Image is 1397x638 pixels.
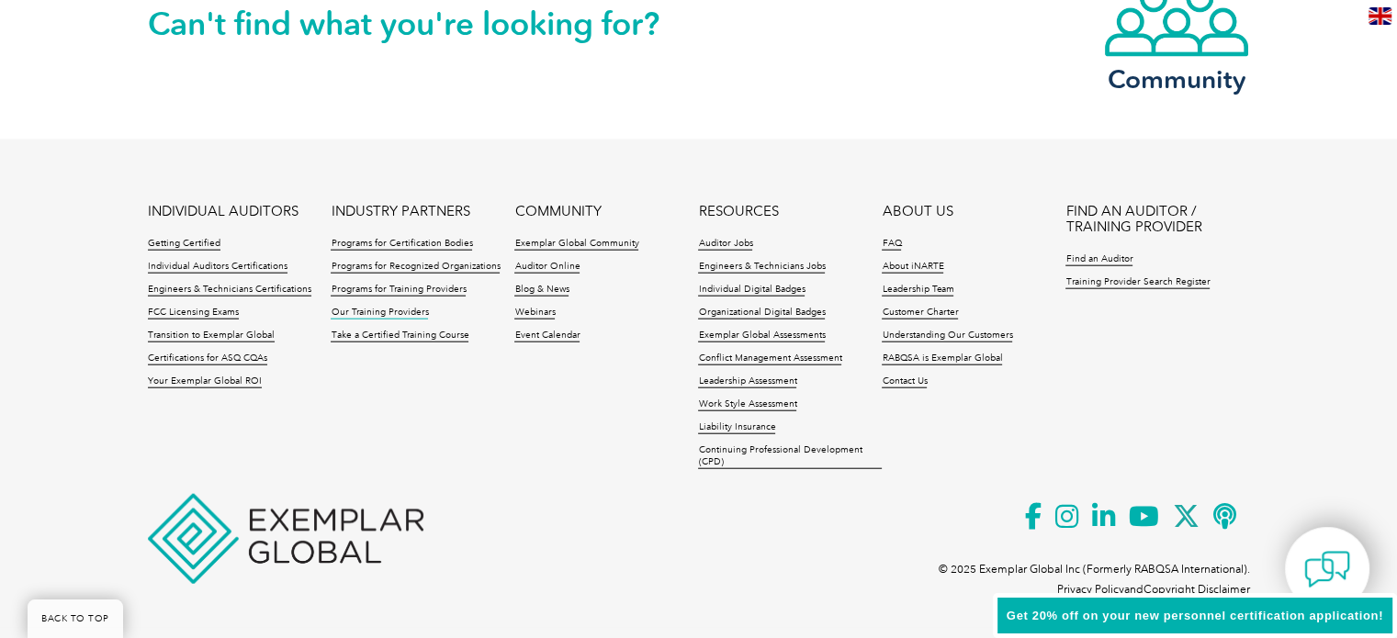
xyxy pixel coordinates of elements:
[331,261,500,274] a: Programs for Recognized Organizations
[1369,7,1391,25] img: en
[514,261,580,274] a: Auditor Online
[148,238,220,251] a: Getting Certified
[1065,276,1210,289] a: Training Provider Search Register
[148,330,275,342] a: Transition to Exemplar Global
[148,9,699,39] h2: Can't find what you're looking for?
[698,444,882,469] a: Continuing Professional Development (CPD)
[148,375,262,388] a: Your Exemplar Global ROI
[148,284,311,297] a: Engineers & Technicians Certifications
[698,375,796,388] a: Leadership Assessment
[882,330,1012,342] a: Understanding Our Customers
[514,330,580,342] a: Event Calendar
[698,261,825,274] a: Engineers & Technicians Jobs
[882,284,953,297] a: Leadership Team
[1007,609,1383,622] span: Get 20% off on your new personnel certification application!
[1103,68,1250,91] h3: Community
[1057,579,1250,599] p: and
[882,204,952,219] a: ABOUT US
[1065,204,1249,235] a: FIND AN AUDITOR / TRAINING PROVIDER
[1144,583,1250,596] a: Copyright Disclaimer
[331,284,466,297] a: Programs for Training Providers
[698,284,805,297] a: Individual Digital Badges
[148,494,423,584] img: Exemplar Global
[331,238,472,251] a: Programs for Certification Bodies
[148,353,267,365] a: Certifications for ASQ CQAs
[1304,546,1350,592] img: contact-chat.png
[882,238,901,251] a: FAQ
[698,421,775,434] a: Liability Insurance
[331,307,428,319] a: Our Training Providers
[148,307,239,319] a: FCC Licensing Exams
[148,204,299,219] a: INDIVIDUAL AUDITORS
[698,398,796,411] a: Work Style Assessment
[882,261,943,274] a: About iNARTE
[698,204,778,219] a: RESOURCES
[882,375,927,388] a: Contact Us
[28,599,123,638] a: BACK TO TOP
[514,307,555,319] a: Webinars
[698,353,841,365] a: Conflict Management Assessment
[514,204,601,219] a: COMMUNITY
[698,330,825,342] a: Exemplar Global Assessments
[148,261,287,274] a: Individual Auditors Certifications
[882,307,958,319] a: Customer Charter
[1057,583,1124,596] a: Privacy Policy
[1065,253,1132,266] a: Find an Auditor
[331,330,468,342] a: Take a Certified Training Course
[939,559,1250,579] p: © 2025 Exemplar Global Inc (Formerly RABQSA International).
[882,353,1002,365] a: RABQSA is Exemplar Global
[698,307,825,319] a: Organizational Digital Badges
[514,284,569,297] a: Blog & News
[331,204,469,219] a: INDUSTRY PARTNERS
[698,238,752,251] a: Auditor Jobs
[514,238,638,251] a: Exemplar Global Community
